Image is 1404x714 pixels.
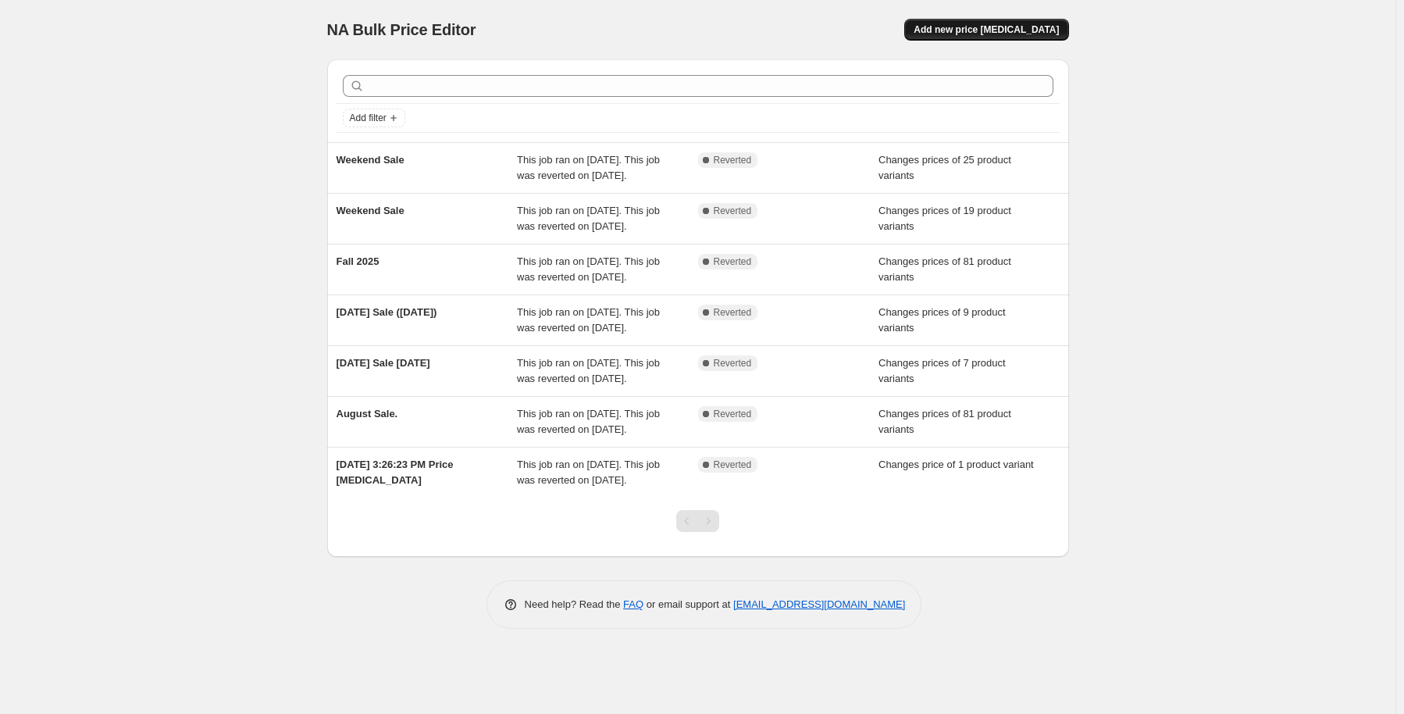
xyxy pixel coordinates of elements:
[327,21,476,38] span: NA Bulk Price Editor
[517,408,660,435] span: This job ran on [DATE]. This job was reverted on [DATE].
[517,306,660,334] span: This job ran on [DATE]. This job was reverted on [DATE].
[337,205,404,216] span: Weekend Sale
[714,306,752,319] span: Reverted
[517,205,660,232] span: This job ran on [DATE]. This job was reverted on [DATE].
[714,408,752,420] span: Reverted
[714,255,752,268] span: Reverted
[517,255,660,283] span: This job ran on [DATE]. This job was reverted on [DATE].
[517,459,660,486] span: This job ran on [DATE]. This job was reverted on [DATE].
[878,255,1011,283] span: Changes prices of 81 product variants
[878,205,1011,232] span: Changes prices of 19 product variants
[878,408,1011,435] span: Changes prices of 81 product variants
[350,112,387,124] span: Add filter
[914,23,1059,36] span: Add new price [MEDICAL_DATA]
[337,408,398,419] span: August Sale.
[623,598,643,610] a: FAQ
[525,598,624,610] span: Need help? Read the
[643,598,733,610] span: or email support at
[714,357,752,369] span: Reverted
[878,154,1011,181] span: Changes prices of 25 product variants
[337,357,430,369] span: [DATE] Sale [DATE]
[337,459,454,486] span: [DATE] 3:26:23 PM Price [MEDICAL_DATA]
[878,459,1034,470] span: Changes price of 1 product variant
[337,255,380,267] span: Fall 2025
[904,19,1068,41] button: Add new price [MEDICAL_DATA]
[878,357,1006,384] span: Changes prices of 7 product variants
[676,510,719,532] nav: Pagination
[343,109,405,127] button: Add filter
[337,154,404,166] span: Weekend Sale
[517,357,660,384] span: This job ran on [DATE]. This job was reverted on [DATE].
[714,459,752,471] span: Reverted
[517,154,660,181] span: This job ran on [DATE]. This job was reverted on [DATE].
[714,154,752,166] span: Reverted
[337,306,437,318] span: [DATE] Sale ([DATE])
[714,205,752,217] span: Reverted
[733,598,905,610] a: [EMAIL_ADDRESS][DOMAIN_NAME]
[878,306,1006,334] span: Changes prices of 9 product variants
